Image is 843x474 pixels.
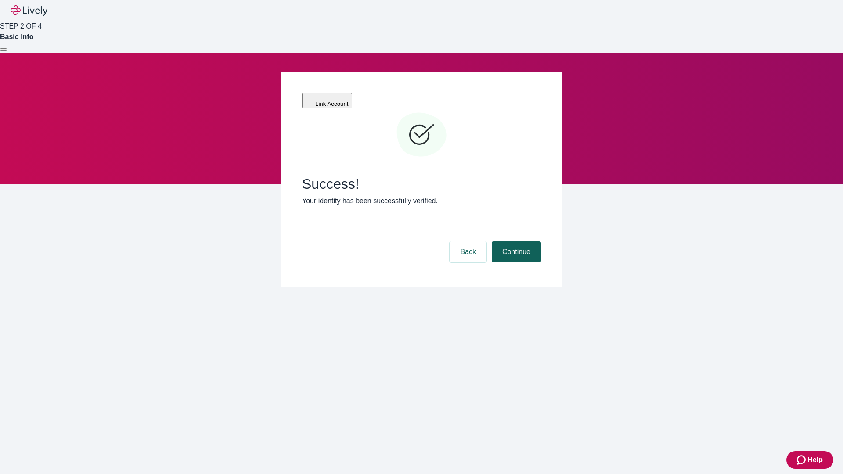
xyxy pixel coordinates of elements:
button: Zendesk support iconHelp [786,451,833,469]
svg: Checkmark icon [395,109,448,162]
svg: Zendesk support icon [797,455,807,465]
p: Your identity has been successfully verified. [302,196,541,206]
img: Lively [11,5,47,16]
span: Help [807,455,823,465]
button: Back [450,241,486,262]
span: Success! [302,176,541,192]
button: Link Account [302,93,352,108]
button: Continue [492,241,541,262]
